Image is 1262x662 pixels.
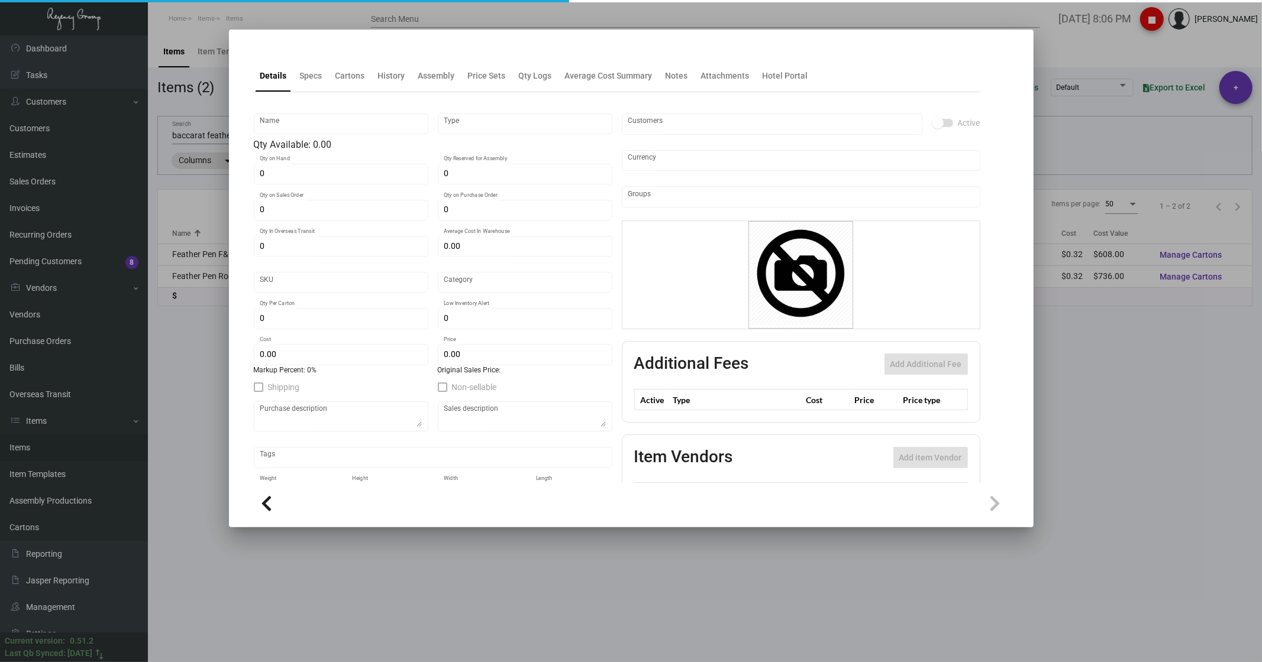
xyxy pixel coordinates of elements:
div: Specs [300,70,322,82]
th: SKU [866,483,967,504]
input: Add new.. [628,192,974,202]
div: Qty Logs [519,70,552,82]
span: Add item Vendor [899,453,962,462]
div: History [378,70,405,82]
div: Current version: [5,635,65,647]
th: Price [851,390,900,410]
span: Shipping [268,380,300,394]
h2: Additional Fees [634,353,749,375]
div: Notes [666,70,688,82]
div: Last Qb Synced: [DATE] [5,647,92,660]
th: Price type [900,390,953,410]
button: Add Additional Fee [885,353,968,375]
div: Assembly [418,70,455,82]
div: Details [260,70,287,82]
div: Average Cost Summary [565,70,653,82]
span: Add Additional Fee [890,359,962,369]
div: Cartons [335,70,365,82]
div: Price Sets [468,70,506,82]
th: Vendor [685,483,866,504]
span: Non-sellable [452,380,497,394]
div: Qty Available: 0.00 [254,138,612,152]
th: Cost [803,390,851,410]
input: Add new.. [628,119,916,129]
span: Active [958,116,980,130]
th: Preffered [634,483,685,504]
div: Hotel Portal [763,70,808,82]
div: 0.51.2 [70,635,93,647]
th: Type [670,390,803,410]
button: Add item Vendor [893,447,968,468]
th: Active [634,390,670,410]
h2: Item Vendors [634,447,733,468]
div: Attachments [701,70,750,82]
